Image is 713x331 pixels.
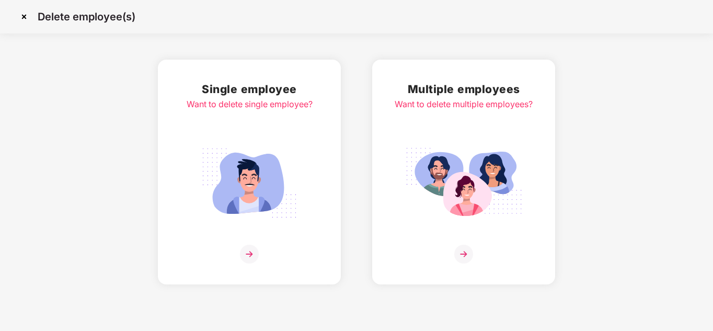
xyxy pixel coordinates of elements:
[395,81,533,98] h2: Multiple employees
[240,245,259,264] img: svg+xml;base64,PHN2ZyB4bWxucz0iaHR0cDovL3d3dy53My5vcmcvMjAwMC9zdmciIHdpZHRoPSIzNiIgaGVpZ2h0PSIzNi...
[191,142,308,224] img: svg+xml;base64,PHN2ZyB4bWxucz0iaHR0cDovL3d3dy53My5vcmcvMjAwMC9zdmciIGlkPSJTaW5nbGVfZW1wbG95ZWUiIH...
[187,98,313,111] div: Want to delete single employee?
[187,81,313,98] h2: Single employee
[38,10,135,23] p: Delete employee(s)
[405,142,522,224] img: svg+xml;base64,PHN2ZyB4bWxucz0iaHR0cDovL3d3dy53My5vcmcvMjAwMC9zdmciIGlkPSJNdWx0aXBsZV9lbXBsb3llZS...
[16,8,32,25] img: svg+xml;base64,PHN2ZyBpZD0iQ3Jvc3MtMzJ4MzIiIHhtbG5zPSJodHRwOi8vd3d3LnczLm9yZy8yMDAwL3N2ZyIgd2lkdG...
[395,98,533,111] div: Want to delete multiple employees?
[454,245,473,264] img: svg+xml;base64,PHN2ZyB4bWxucz0iaHR0cDovL3d3dy53My5vcmcvMjAwMC9zdmciIHdpZHRoPSIzNiIgaGVpZ2h0PSIzNi...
